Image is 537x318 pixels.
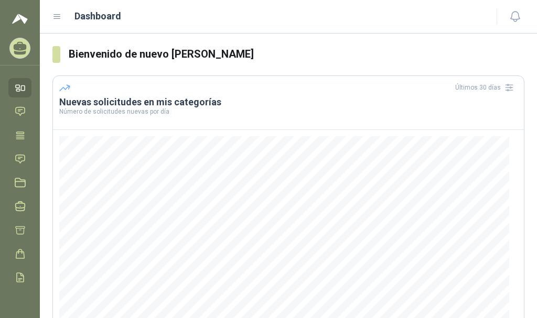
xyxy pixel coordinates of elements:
[69,46,524,62] h3: Bienvenido de nuevo [PERSON_NAME]
[59,108,518,115] p: Número de solicitudes nuevas por día
[12,13,28,25] img: Logo peakr
[74,9,121,24] h1: Dashboard
[59,96,518,108] h3: Nuevas solicitudes en mis categorías
[455,79,518,96] div: Últimos 30 días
